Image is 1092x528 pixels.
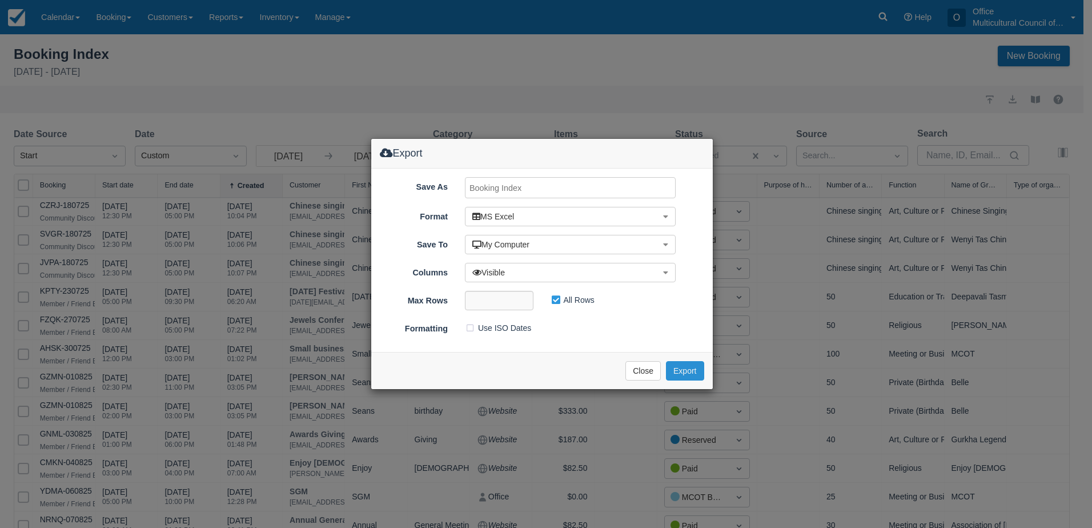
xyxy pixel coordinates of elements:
span: Use ISO Dates [465,323,539,332]
label: Columns [371,263,457,279]
label: Save As [371,177,457,193]
h4: Export [380,147,704,159]
label: Formatting [371,319,457,335]
span: MS Excel [472,212,514,221]
button: Export [666,361,704,381]
input: Booking Index [465,177,676,198]
label: Max Rows [371,291,457,307]
label: All Rows [551,291,602,309]
span: All Rows [551,295,602,304]
span: Visible [472,268,505,277]
span: My Computer [472,240,529,249]
label: Save To [371,235,457,251]
button: MS Excel [465,207,676,226]
label: Use ISO Dates [465,319,539,337]
button: My Computer [465,235,676,254]
button: Visible [465,263,676,282]
button: Close [625,361,661,381]
label: Format [371,207,457,223]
